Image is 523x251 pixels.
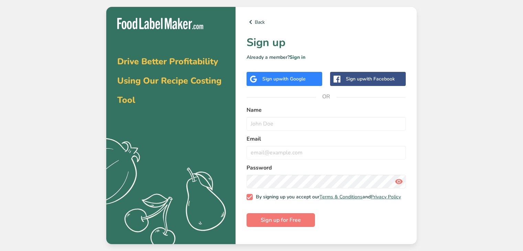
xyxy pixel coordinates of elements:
[247,117,406,131] input: John Doe
[261,216,301,224] span: Sign up for Free
[247,18,406,26] a: Back
[262,75,306,83] div: Sign up
[247,135,406,143] label: Email
[362,76,395,82] span: with Facebook
[371,194,401,200] a: Privacy Policy
[247,213,315,227] button: Sign up for Free
[247,54,406,61] p: Already a member?
[247,34,406,51] h1: Sign up
[117,56,221,106] span: Drive Better Profitability Using Our Recipe Costing Tool
[279,76,306,82] span: with Google
[247,164,406,172] label: Password
[117,18,203,29] img: Food Label Maker
[290,54,305,61] a: Sign in
[319,194,362,200] a: Terms & Conditions
[247,146,406,160] input: email@example.com
[316,86,337,107] span: OR
[247,106,406,114] label: Name
[346,75,395,83] div: Sign up
[253,194,401,200] span: By signing up you accept our and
